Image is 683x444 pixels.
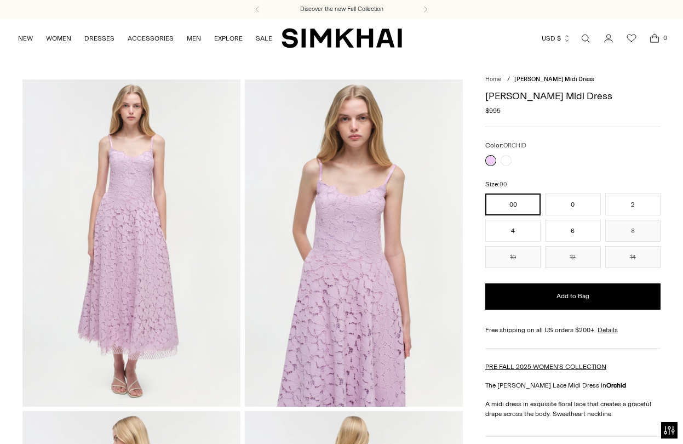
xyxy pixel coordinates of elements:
[598,27,619,49] a: Go to the account page
[46,26,71,50] a: WOMEN
[485,75,661,84] nav: breadcrumbs
[575,27,596,49] a: Open search modal
[22,79,240,407] img: Julia Lace Midi Dress
[644,27,665,49] a: Open cart modal
[485,91,661,101] h1: [PERSON_NAME] Midi Dress
[128,26,174,50] a: ACCESSORIES
[605,220,661,242] button: 8
[605,246,661,268] button: 14
[256,26,272,50] a: SALE
[300,5,383,14] a: Discover the new Fall Collection
[545,193,600,215] button: 0
[485,363,606,371] a: PRE FALL 2025 WOMEN'S COLLECTION
[485,76,501,83] a: Home
[545,246,600,268] button: 12
[485,106,501,116] span: $995
[485,220,541,242] button: 4
[485,380,661,390] p: The [PERSON_NAME] Lace Midi Dress in
[485,325,661,335] div: Free shipping on all US orders $200+
[485,179,507,190] label: Size:
[514,76,594,83] span: [PERSON_NAME] Midi Dress
[485,246,541,268] button: 10
[485,140,526,151] label: Color:
[556,292,589,301] span: Add to Bag
[507,75,510,84] div: /
[542,26,571,50] button: USD $
[605,193,661,215] button: 2
[545,220,600,242] button: 6
[18,26,33,50] a: NEW
[660,33,670,43] span: 0
[503,142,526,149] span: ORCHID
[84,26,114,50] a: DRESSES
[606,382,626,389] strong: Orchid
[485,283,661,310] button: Add to Bag
[187,26,201,50] a: MEN
[245,79,463,407] img: Julia Lace Midi Dress
[485,193,541,215] button: 00
[500,181,507,188] span: 00
[282,27,402,49] a: SIMKHAI
[485,399,661,419] p: A midi dress in exquisite floral lace that creates a graceful drape across the body. Sweetheart n...
[598,325,618,335] a: Details
[621,27,642,49] a: Wishlist
[214,26,243,50] a: EXPLORE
